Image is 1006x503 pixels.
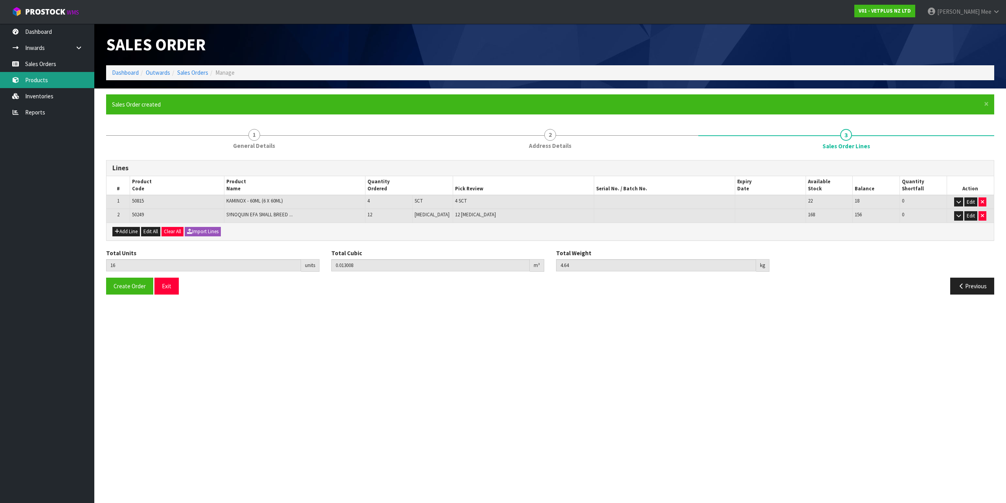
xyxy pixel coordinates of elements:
span: 50815 [132,197,144,204]
th: Quantity Ordered [365,176,453,195]
span: Mee [981,8,991,15]
button: Clear All [162,227,184,236]
button: Import Lines [185,227,221,236]
input: Total Cubic [331,259,530,271]
a: Dashboard [112,69,139,76]
span: 4 SCT [455,197,467,204]
span: 0 [902,197,904,204]
button: Create Order [106,278,153,295]
label: Total Units [106,249,136,257]
span: [PERSON_NAME] [937,8,980,15]
div: kg [756,259,769,272]
strong: V01 - VETPLUS NZ LTD [859,7,911,14]
span: 18 [855,197,859,204]
span: Manage [215,69,235,76]
button: Edit [964,211,977,221]
img: cube-alt.png [12,7,22,17]
span: Sales Order [106,34,206,55]
th: Serial No. / Batch No. [594,176,735,195]
span: SYNOQUIN EFA SMALL BREED ... [226,211,293,218]
button: Exit [154,278,179,295]
span: 2 [544,129,556,141]
span: 1 [117,197,119,204]
button: Edit All [141,227,160,236]
div: m³ [530,259,544,272]
th: Product Name [224,176,365,195]
span: Address Details [529,142,571,150]
h3: Lines [112,164,988,172]
span: 22 [808,197,813,204]
span: 156 [855,211,862,218]
span: × [984,98,989,109]
small: WMS [67,9,79,16]
span: SCT [415,197,423,204]
label: Total Weight [556,249,591,257]
th: Balance [853,176,900,195]
span: 12 [367,211,372,218]
button: Add Line [112,227,140,236]
button: Edit [964,197,977,207]
th: Quantity Shortfall [900,176,947,195]
span: 4 [367,197,370,204]
th: Product Code [130,176,224,195]
span: General Details [233,142,275,150]
span: Create Order [114,282,146,290]
span: Sales Order Lines [106,154,994,300]
span: Sales Order Lines [822,142,870,150]
span: [MEDICAL_DATA] [415,211,450,218]
a: Outwards [146,69,170,76]
label: Total Cubic [331,249,362,257]
th: Pick Review [453,176,594,195]
input: Total Weight [556,259,756,271]
th: Expiry Date [735,176,806,195]
th: # [106,176,130,195]
span: 1 [248,129,260,141]
span: 2 [117,211,119,218]
th: Action [947,176,994,195]
span: ProStock [25,7,65,17]
span: Sales Order created [112,101,161,108]
span: KAMINOX - 60ML (6 X 60ML) [226,197,283,204]
th: Available Stock [806,176,853,195]
span: 168 [808,211,815,218]
input: Total Units [106,259,301,271]
span: 12 [MEDICAL_DATA] [455,211,496,218]
span: 0 [902,211,904,218]
a: Sales Orders [177,69,208,76]
span: 50249 [132,211,144,218]
div: units [301,259,319,272]
span: 3 [840,129,852,141]
button: Previous [950,278,994,295]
